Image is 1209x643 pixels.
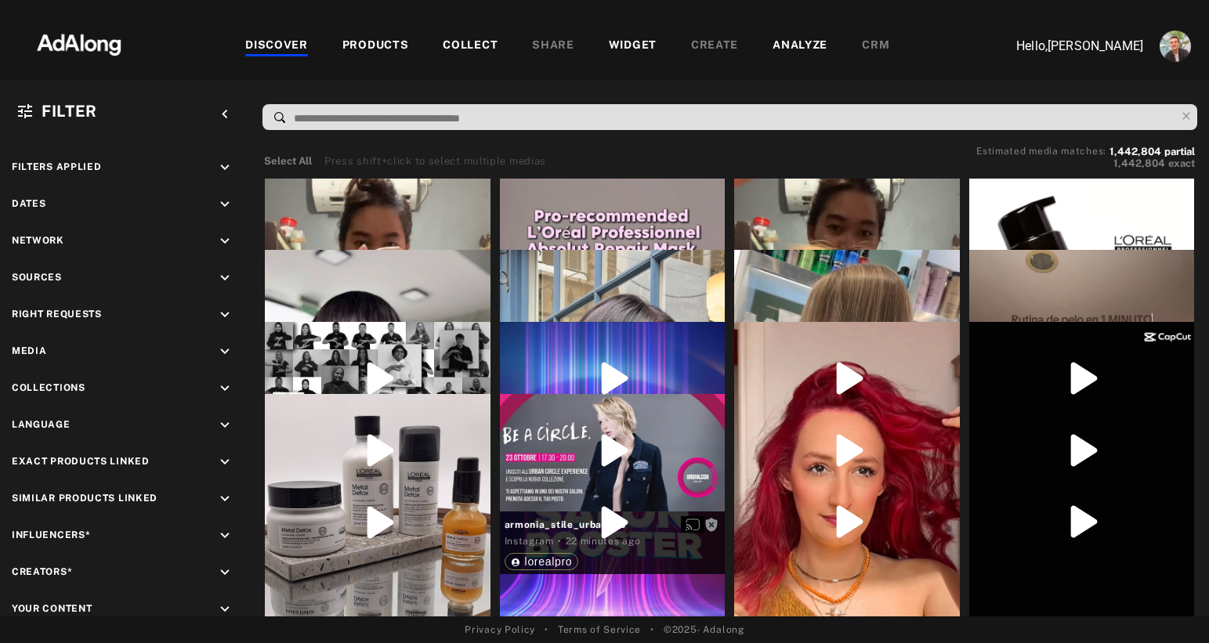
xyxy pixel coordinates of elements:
span: Your Content [12,603,92,614]
span: Network [12,235,64,246]
span: Language [12,419,71,430]
span: Influencers* [12,529,90,540]
i: keyboard_arrow_down [216,380,233,397]
i: keyboard_arrow_down [216,417,233,434]
i: keyboard_arrow_down [216,269,233,287]
i: keyboard_arrow_down [216,343,233,360]
i: keyboard_arrow_down [216,453,233,471]
span: 1,442,804 [1109,146,1161,157]
span: • [650,623,654,637]
div: ANALYZE [773,37,827,56]
i: keyboard_arrow_down [216,196,233,213]
i: keyboard_arrow_down [216,233,233,250]
a: Terms of Service [558,623,641,637]
div: DISCOVER [245,37,308,56]
div: CREATE [691,37,738,56]
span: Collections [12,382,85,393]
span: Right Requests [12,309,102,320]
span: Media [12,345,47,356]
i: keyboard_arrow_down [216,564,233,581]
div: WIDGET [609,37,657,56]
span: Filters applied [12,161,102,172]
span: Dates [12,198,46,209]
span: Sources [12,272,62,283]
i: keyboard_arrow_left [216,106,233,123]
span: Estimated media matches: [976,146,1106,157]
p: Hello, [PERSON_NAME] [986,37,1143,56]
button: 1,442,804partial [1109,148,1195,156]
span: © 2025 - Adalong [664,623,744,637]
i: keyboard_arrow_down [216,490,233,508]
i: keyboard_arrow_down [216,159,233,176]
span: Creators* [12,566,72,577]
button: Account settings [1156,27,1195,66]
button: Select All [264,154,312,169]
span: Exact Products Linked [12,456,150,467]
img: 63233d7d88ed69de3c212112c67096b6.png [10,20,148,67]
button: 1,442,804exact [976,156,1195,172]
iframe: Chat Widget [1131,568,1209,643]
div: COLLECT [443,37,498,56]
span: • [545,623,548,637]
span: Filter [42,102,97,121]
span: Similar Products Linked [12,493,157,504]
div: Press shift+click to select multiple medias [324,154,546,169]
span: 1,442,804 [1113,157,1165,169]
i: keyboard_arrow_down [216,306,233,323]
div: PRODUCTS [342,37,409,56]
i: keyboard_arrow_down [216,527,233,544]
img: ACg8ocLjEk1irI4XXb49MzUGwa4F_C3PpCyg-3CPbiuLEZrYEA=s96-c [1160,31,1191,62]
a: Privacy Policy [465,623,535,637]
div: CRM [862,37,889,56]
div: SHARE [532,37,574,56]
i: keyboard_arrow_down [216,601,233,618]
